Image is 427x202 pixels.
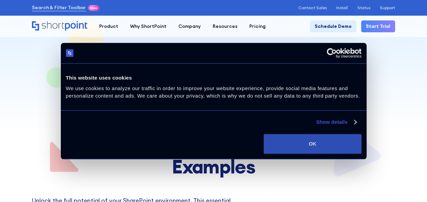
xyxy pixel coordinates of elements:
[32,4,86,11] a: Search & Filter Toolbar
[393,169,427,202] iframe: Chat Widget
[66,74,361,82] div: This website uses cookies
[244,20,272,32] a: Pricing
[249,23,266,30] div: Pricing
[361,20,395,32] a: Start Trial
[357,5,370,10] a: Status
[173,20,207,32] a: Company
[264,134,361,154] button: OK
[178,23,201,30] div: Company
[298,5,327,10] a: Contact Sales
[93,20,124,32] a: Product
[316,118,356,126] a: Show details
[207,20,244,32] a: Resources
[99,23,118,30] div: Product
[66,85,360,99] span: We use cookies to analyze our traffic in order to improve your website experience, provide social...
[66,49,74,57] img: logo
[336,5,348,10] a: Install
[310,20,356,32] a: Schedule Demo
[380,5,395,10] a: Support
[124,20,173,32] a: Why ShortPoint
[130,23,166,30] div: Why ShortPoint
[302,48,361,58] a: Usercentrics Cookiebot - opens in a new window
[213,23,237,30] div: Resources
[32,21,87,31] a: Home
